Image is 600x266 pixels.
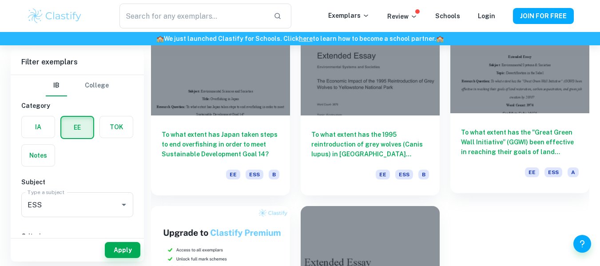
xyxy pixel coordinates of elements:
button: Help and Feedback [573,235,591,253]
span: A [568,167,579,177]
h6: Filter exemplars [11,50,144,75]
h6: Category [21,101,133,111]
a: To what extent has Japan taken steps to end overfishing in order to meet Sustainable Development ... [151,12,290,196]
span: EE [376,170,390,179]
a: To what extent has the "Great Green Wall Initiative” (GGWI) been effective in reaching their goal... [450,12,589,196]
label: Type a subject [28,188,64,196]
p: Exemplars [328,11,370,20]
span: 🏫 [156,35,164,42]
h6: To what extent has the "Great Green Wall Initiative” (GGWI) been effective in reaching their goal... [461,127,579,157]
input: Search for any exemplars... [119,4,266,28]
span: 🏫 [436,35,444,42]
button: EE [61,117,93,138]
span: ESS [544,167,562,177]
a: Login [478,12,495,20]
img: Clastify logo [27,7,83,25]
h6: To what extent has Japan taken steps to end overfishing in order to meet Sustainable Development ... [162,130,279,159]
h6: Subject [21,177,133,187]
div: Filter type choice [46,75,109,96]
button: JOIN FOR FREE [513,8,574,24]
a: Schools [435,12,460,20]
button: College [85,75,109,96]
p: Review [387,12,417,21]
button: IB [46,75,67,96]
button: Apply [105,242,140,258]
span: B [269,170,279,179]
span: EE [525,167,539,177]
button: Notes [22,145,55,166]
button: IA [22,116,55,138]
span: ESS [395,170,413,179]
a: here [299,35,313,42]
a: To what extent has the 1995 reintroduction of grey wolves (Canis Iupus) in [GEOGRAPHIC_DATA] affe... [301,12,440,196]
h6: We just launched Clastify for Schools. Click to learn how to become a school partner. [2,34,598,44]
span: ESS [246,170,263,179]
button: Open [118,199,130,211]
button: TOK [100,116,133,138]
span: EE [226,170,240,179]
h6: To what extent has the 1995 reintroduction of grey wolves (Canis Iupus) in [GEOGRAPHIC_DATA] affe... [311,130,429,159]
h6: Criteria [21,231,133,241]
span: B [418,170,429,179]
